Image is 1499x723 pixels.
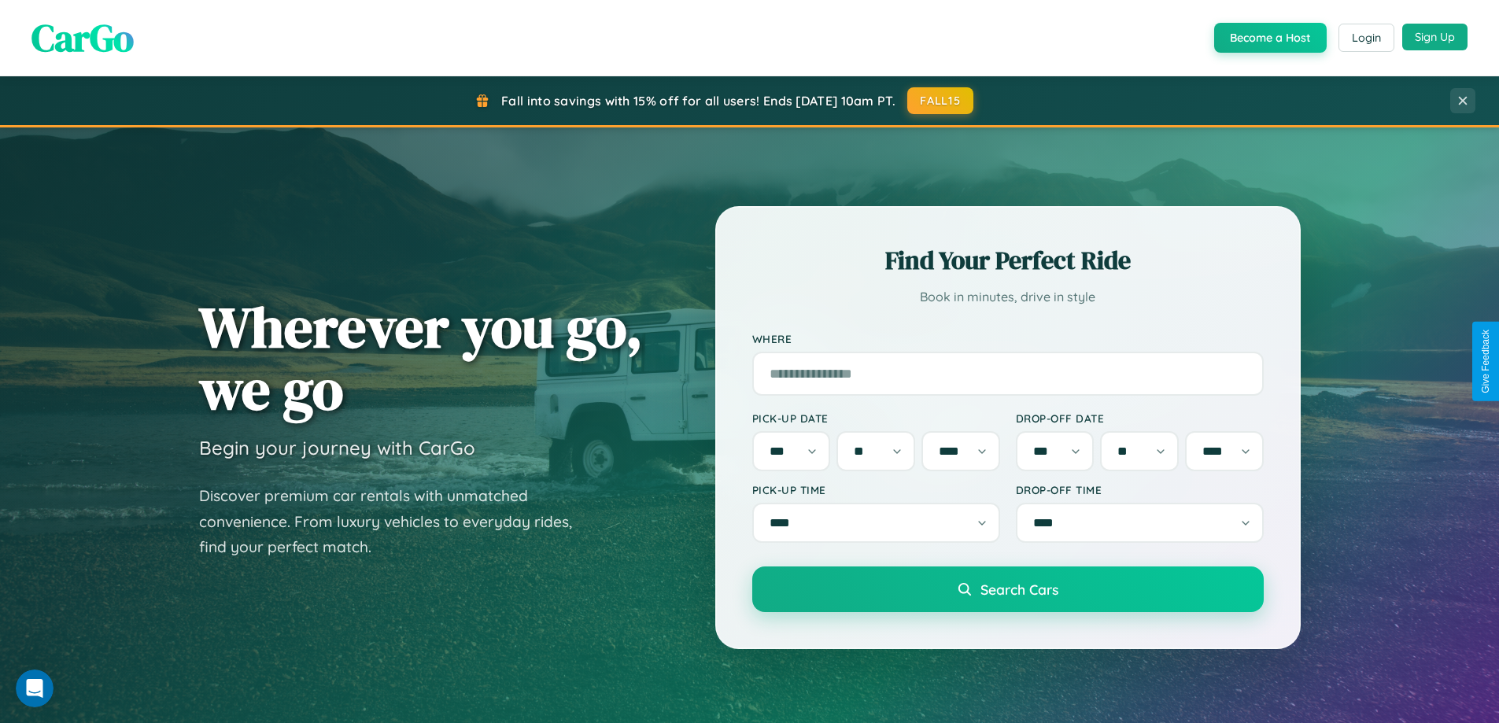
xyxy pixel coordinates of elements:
button: Sign Up [1402,24,1468,50]
button: Login [1338,24,1394,52]
button: Search Cars [752,566,1264,612]
button: Become a Host [1214,23,1327,53]
iframe: Intercom live chat [16,670,54,707]
span: CarGo [31,12,134,64]
label: Where [752,332,1264,345]
button: FALL15 [907,87,973,114]
label: Pick-up Time [752,483,1000,496]
span: Search Cars [980,581,1058,598]
p: Book in minutes, drive in style [752,286,1264,308]
p: Discover premium car rentals with unmatched convenience. From luxury vehicles to everyday rides, ... [199,483,593,560]
div: Give Feedback [1480,330,1491,393]
span: Fall into savings with 15% off for all users! Ends [DATE] 10am PT. [501,93,895,109]
label: Pick-up Date [752,411,1000,425]
h1: Wherever you go, we go [199,296,643,420]
label: Drop-off Time [1016,483,1264,496]
h3: Begin your journey with CarGo [199,436,475,459]
label: Drop-off Date [1016,411,1264,425]
h2: Find Your Perfect Ride [752,243,1264,278]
